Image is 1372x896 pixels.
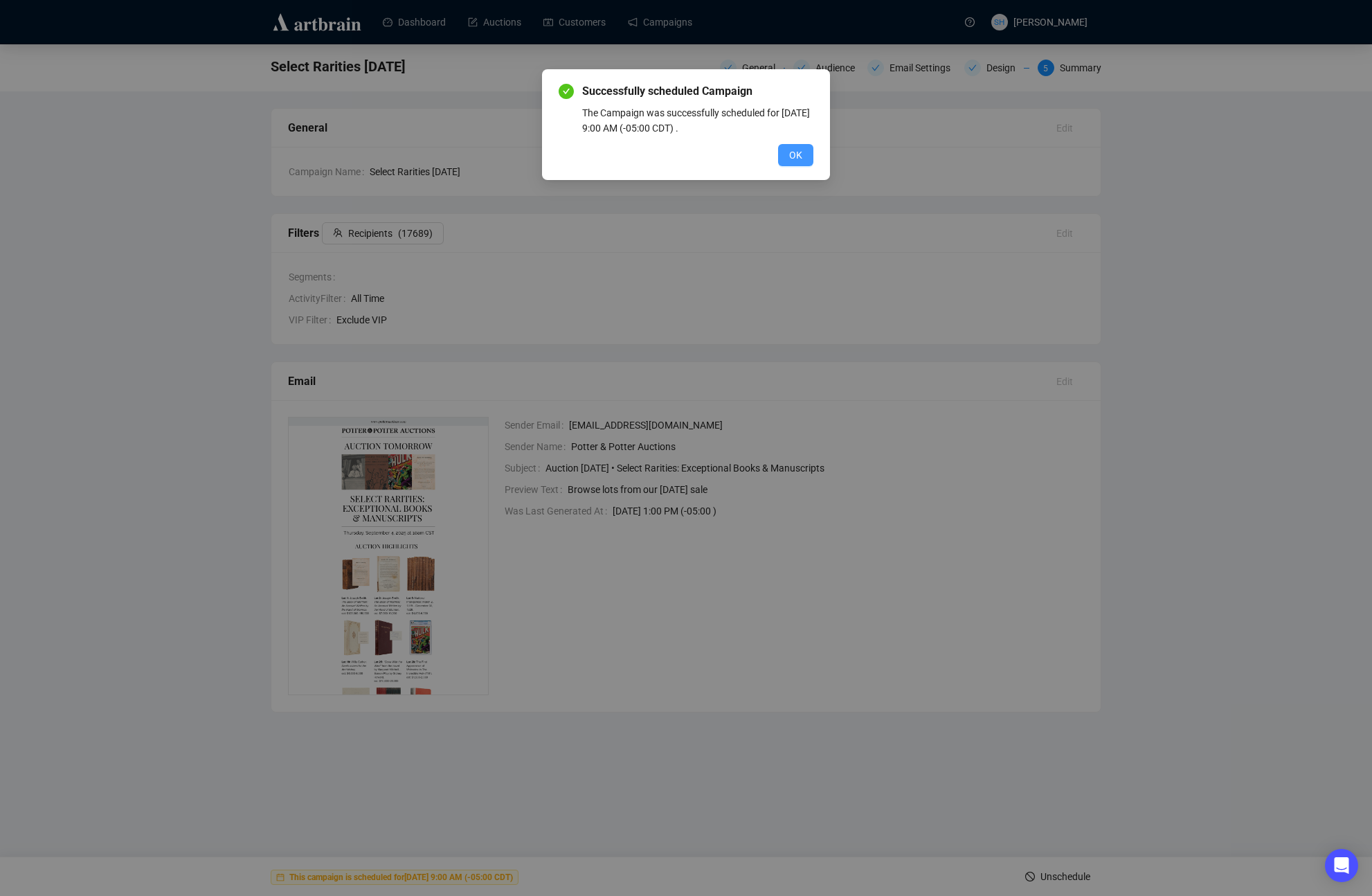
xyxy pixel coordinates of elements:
span: check-circle [559,84,574,99]
div: Open Intercom Messenger [1325,849,1358,882]
button: OK [778,144,813,166]
span: Successfully scheduled Campaign [582,83,813,100]
span: OK [789,147,802,163]
div: The Campaign was successfully scheduled for [DATE] 9:00 AM (-05:00 CDT) . [582,105,813,136]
